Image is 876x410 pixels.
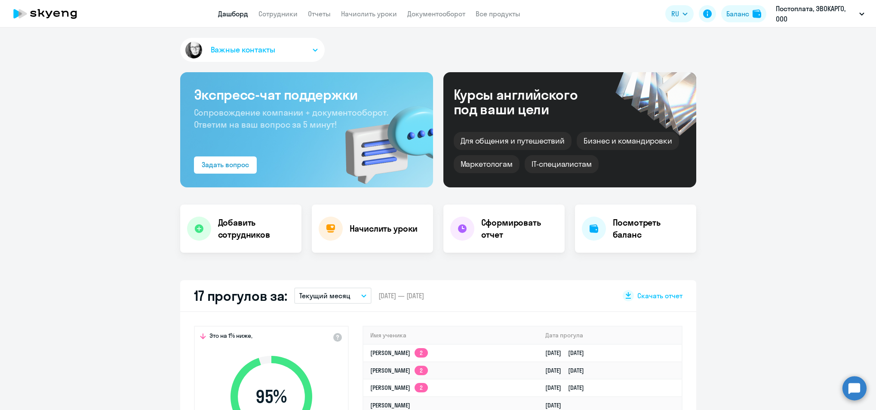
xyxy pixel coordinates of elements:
h4: Начислить уроки [350,223,418,235]
a: Все продукты [476,9,520,18]
a: Отчеты [308,9,331,18]
a: Сотрудники [258,9,298,18]
span: 95 % [222,386,321,407]
span: Важные контакты [211,44,275,55]
div: Баланс [726,9,749,19]
p: Текущий месяц [299,291,350,301]
div: Маркетологам [454,155,519,173]
h4: Добавить сотрудников [218,217,295,241]
button: RU [665,5,694,22]
app-skyeng-badge: 2 [415,366,428,375]
span: Это на 1% ниже, [209,332,252,342]
a: [DATE][DATE] [545,367,591,374]
a: [PERSON_NAME]2 [370,384,428,392]
div: IT-специалистам [525,155,599,173]
span: Сопровождение компании + документооборот. Ответим на ваш вопрос за 5 минут! [194,107,388,130]
a: Документооборот [407,9,465,18]
a: [PERSON_NAME]2 [370,367,428,374]
img: avatar [184,40,204,60]
img: bg-img [333,91,433,187]
h2: 17 прогулов за: [194,287,288,304]
div: Бизнес и командировки [577,132,679,150]
a: [DATE][DATE] [545,349,591,357]
a: Дашборд [218,9,248,18]
button: Балансbalance [721,5,766,22]
h3: Экспресс-чат поддержки [194,86,419,103]
span: Скачать отчет [637,291,682,300]
img: balance [753,9,761,18]
div: Курсы английского под ваши цели [454,87,601,116]
p: Постоплата, ЭВОКАРГО, ООО [776,3,856,24]
div: Для общения и путешествий [454,132,572,150]
button: Задать вопрос [194,156,257,174]
span: [DATE] — [DATE] [378,291,424,300]
span: RU [671,9,679,19]
div: Задать вопрос [202,159,249,170]
a: [DATE] [545,401,568,409]
app-skyeng-badge: 2 [415,348,428,358]
app-skyeng-badge: 2 [415,383,428,392]
a: Начислить уроки [341,9,397,18]
button: Важные контакты [180,38,325,62]
a: [PERSON_NAME] [370,401,410,409]
a: [DATE][DATE] [545,384,591,392]
h4: Посмотреть баланс [613,217,689,241]
a: [PERSON_NAME]2 [370,349,428,357]
button: Постоплата, ЭВОКАРГО, ООО [771,3,869,24]
th: Имя ученика [363,327,539,344]
h4: Сформировать отчет [481,217,558,241]
th: Дата прогула [538,327,681,344]
button: Текущий месяц [294,288,372,304]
